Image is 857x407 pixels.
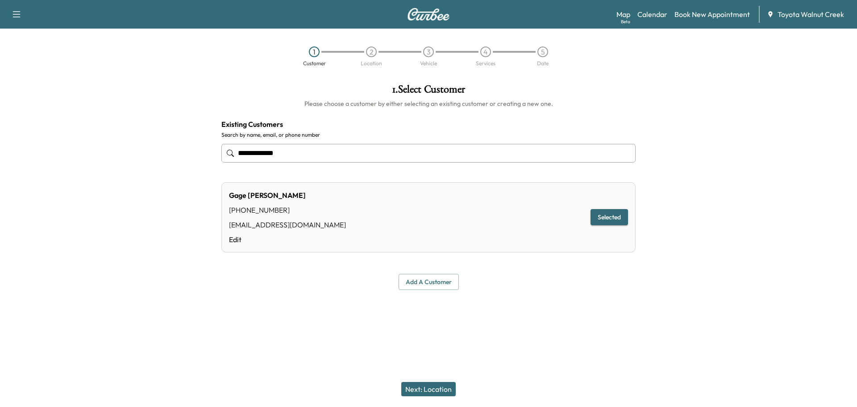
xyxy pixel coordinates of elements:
[476,61,495,66] div: Services
[778,9,844,20] span: Toyota Walnut Creek
[303,61,326,66] div: Customer
[221,131,636,138] label: Search by name, email, or phone number
[621,18,630,25] div: Beta
[420,61,437,66] div: Vehicle
[221,84,636,99] h1: 1 . Select Customer
[229,205,346,215] div: [PHONE_NUMBER]
[309,46,320,57] div: 1
[221,119,636,130] h4: Existing Customers
[229,219,346,230] div: [EMAIL_ADDRESS][DOMAIN_NAME]
[537,46,548,57] div: 5
[221,99,636,108] h6: Please choose a customer by either selecting an existing customer or creating a new one.
[361,61,382,66] div: Location
[480,46,491,57] div: 4
[591,209,628,226] button: Selected
[407,8,450,21] img: Curbee Logo
[229,234,346,245] a: Edit
[616,9,630,20] a: MapBeta
[423,46,434,57] div: 3
[229,190,346,201] div: Gage [PERSON_NAME]
[537,61,549,66] div: Date
[637,9,667,20] a: Calendar
[674,9,750,20] a: Book New Appointment
[399,274,459,290] button: Add a customer
[366,46,377,57] div: 2
[401,382,456,396] button: Next: Location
